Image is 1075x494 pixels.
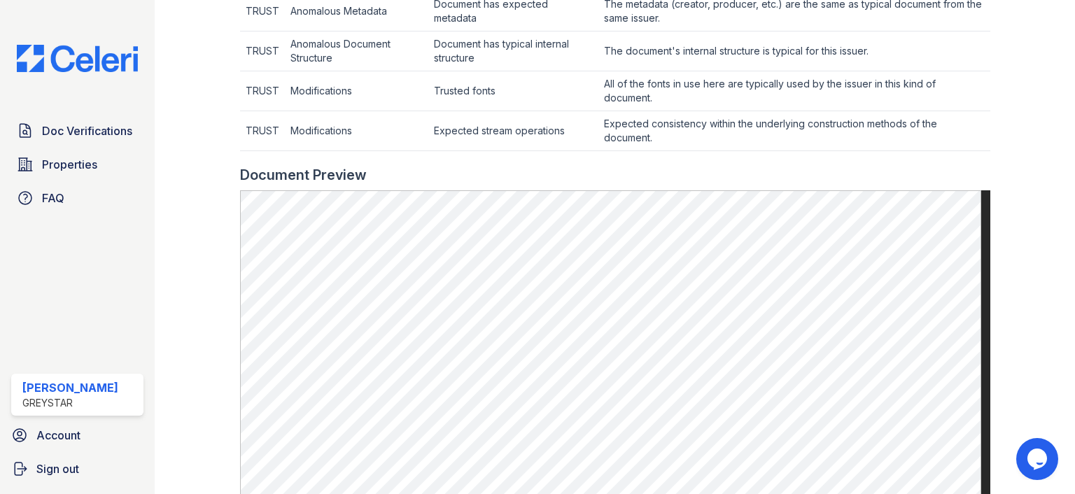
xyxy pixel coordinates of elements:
[6,421,149,449] a: Account
[428,111,599,151] td: Expected stream operations
[11,184,143,212] a: FAQ
[22,396,118,410] div: Greystar
[285,111,428,151] td: Modifications
[22,379,118,396] div: [PERSON_NAME]
[428,71,599,111] td: Trusted fonts
[11,117,143,145] a: Doc Verifications
[598,31,990,71] td: The document's internal structure is typical for this issuer.
[36,427,80,444] span: Account
[240,111,285,151] td: TRUST
[598,111,990,151] td: Expected consistency within the underlying construction methods of the document.
[6,455,149,483] a: Sign out
[240,71,285,111] td: TRUST
[42,190,64,206] span: FAQ
[428,31,599,71] td: Document has typical internal structure
[240,31,285,71] td: TRUST
[42,122,132,139] span: Doc Verifications
[598,71,990,111] td: All of the fonts in use here are typically used by the issuer in this kind of document.
[240,165,367,185] div: Document Preview
[36,460,79,477] span: Sign out
[285,31,428,71] td: Anomalous Document Structure
[1016,438,1061,480] iframe: chat widget
[42,156,97,173] span: Properties
[6,45,149,72] img: CE_Logo_Blue-a8612792a0a2168367f1c8372b55b34899dd931a85d93a1a3d3e32e68fde9ad4.png
[11,150,143,178] a: Properties
[285,71,428,111] td: Modifications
